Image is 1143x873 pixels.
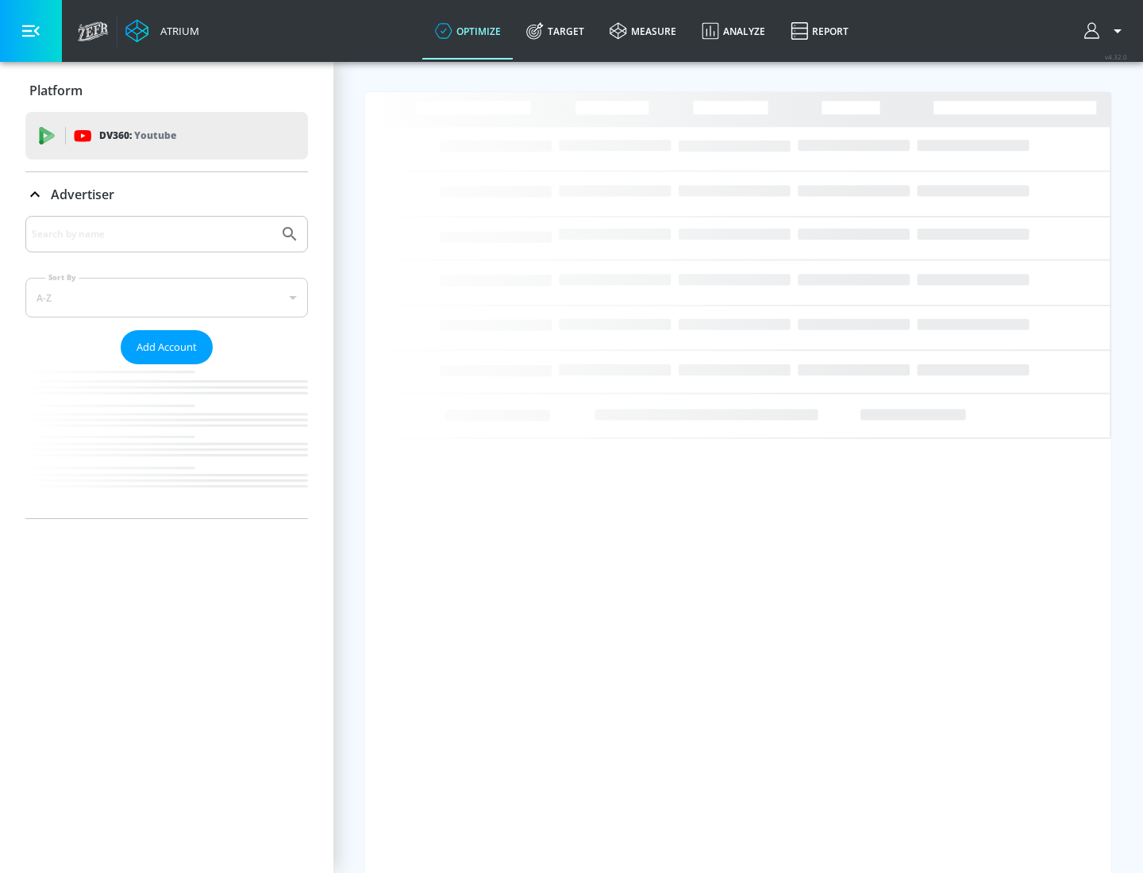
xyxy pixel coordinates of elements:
[29,82,83,99] p: Platform
[514,2,597,60] a: Target
[597,2,689,60] a: measure
[137,338,197,356] span: Add Account
[25,112,308,160] div: DV360: Youtube
[25,364,308,518] nav: list of Advertiser
[99,127,176,144] p: DV360:
[778,2,861,60] a: Report
[51,186,114,203] p: Advertiser
[32,224,272,244] input: Search by name
[154,24,199,38] div: Atrium
[1105,52,1127,61] span: v 4.32.0
[125,19,199,43] a: Atrium
[25,216,308,518] div: Advertiser
[25,68,308,113] div: Platform
[25,172,308,217] div: Advertiser
[422,2,514,60] a: optimize
[45,272,79,283] label: Sort By
[134,127,176,144] p: Youtube
[25,278,308,317] div: A-Z
[121,330,213,364] button: Add Account
[689,2,778,60] a: Analyze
